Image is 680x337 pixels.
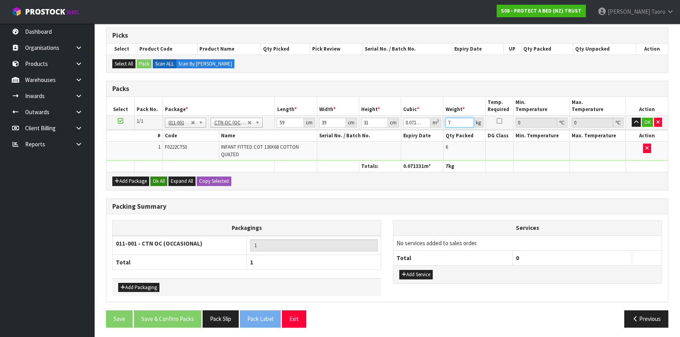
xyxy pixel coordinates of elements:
button: Save [106,310,133,327]
span: 1/1 [137,118,143,124]
span: 0.071331 [403,163,424,169]
span: Taoro [651,8,665,15]
span: 1 [158,144,161,150]
button: Expand All [168,177,196,186]
th: Action [636,44,668,55]
th: Temp. Required [485,97,514,115]
button: Copy Selected [197,177,231,186]
th: Max. Temperature [570,130,626,142]
th: Select [106,97,135,115]
th: DG Class [485,130,514,142]
button: OK [642,118,653,127]
div: cm [304,118,315,128]
th: Action [626,130,668,142]
th: Total [393,251,513,266]
div: kg [474,118,483,128]
span: 1 [250,259,253,266]
button: Ok All [150,177,167,186]
th: Services [393,220,662,235]
button: Pack Label [240,310,281,327]
th: # [106,130,163,142]
span: 6 [446,144,448,150]
div: cm [346,118,357,128]
td: No services added to sales order. [393,235,662,250]
th: Expiry Date [452,44,503,55]
h3: Packs [112,85,662,93]
th: Width [317,97,359,115]
small: WMS [67,9,79,16]
label: Scan By [PERSON_NAME] [176,59,234,69]
div: ℃ [557,118,567,128]
span: [PERSON_NAME] [608,8,650,15]
span: CTN OC (OCCASIONAL) [214,118,247,128]
th: Product Code [137,44,197,55]
h3: Picks [112,32,662,39]
button: Add Packaging [118,283,159,292]
span: Expand All [171,178,193,184]
span: ProStock [25,7,65,17]
th: Min. Temperature [514,130,570,142]
th: Qty Picked [261,44,310,55]
span: F0222CTS0 [165,144,187,150]
button: Pack [137,59,152,69]
button: Save & Confirm Packs [134,310,201,327]
th: m³ [401,160,443,172]
th: Totals: [359,160,401,172]
th: Max. Temperature [570,97,626,115]
button: Previous [624,310,668,327]
th: Product Name [197,44,261,55]
th: kg [443,160,485,172]
div: m [430,118,441,128]
th: Pick Review [310,44,363,55]
th: Pack No. [135,97,163,115]
a: S08 - PROTECT A BED (NZ) TRUST [497,5,586,17]
th: Total [113,255,247,270]
button: Add Package [112,177,149,186]
img: cube-alt.png [12,7,22,16]
th: Cubic [401,97,443,115]
th: UP [503,44,521,55]
th: Qty Unpacked [573,44,636,55]
button: Pack Slip [203,310,239,327]
h3: Packing Summary [112,203,662,210]
th: Action [626,97,668,115]
span: INFANT FITTED COT 130X68 COTTON QUILTED [221,144,299,157]
sup: 3 [437,118,439,124]
th: Packagings [113,220,381,236]
span: 0 [516,254,519,262]
th: Code [163,130,219,142]
span: 7 [445,163,448,169]
label: Scan ALL [153,59,176,69]
button: Exit [282,310,306,327]
strong: 011-001 - CTN OC (OCCASIONAL) [116,240,202,247]
th: Serial No. / Batch No. [363,44,452,55]
strong: S08 - PROTECT A BED (NZ) TRUST [501,7,581,14]
th: Name [219,130,317,142]
span: 011-001 [168,118,191,128]
th: Qty Packed [443,130,485,142]
button: Add Service [399,270,433,279]
th: Qty Packed [521,44,573,55]
th: Length [275,97,317,115]
div: ℃ [613,118,623,128]
th: Min. Temperature [514,97,570,115]
button: Select All [112,59,135,69]
div: cm [388,118,399,128]
th: Package [163,97,275,115]
th: Expiry Date [401,130,443,142]
th: Serial No. / Batch No. [317,130,401,142]
th: Select [106,44,137,55]
th: Height [359,97,401,115]
th: Weight [443,97,485,115]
